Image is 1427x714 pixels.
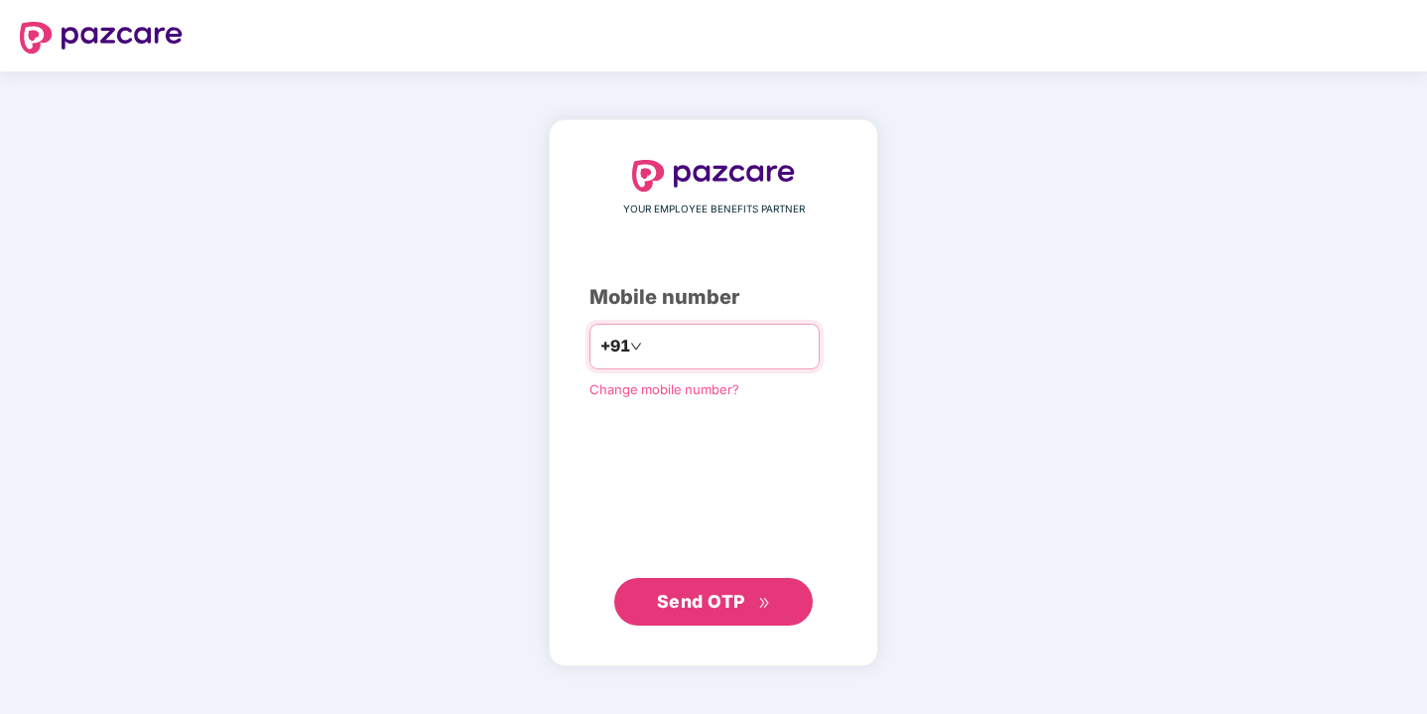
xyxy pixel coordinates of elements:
div: Mobile number [589,282,838,313]
span: +91 [600,334,630,358]
button: Send OTPdouble-right [614,578,813,626]
span: YOUR EMPLOYEE BENEFITS PARTNER [623,202,805,217]
img: logo [632,160,795,192]
a: Change mobile number? [589,381,739,397]
span: down [630,341,642,353]
span: Send OTP [657,591,745,612]
img: logo [20,22,183,54]
span: double-right [758,597,771,610]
